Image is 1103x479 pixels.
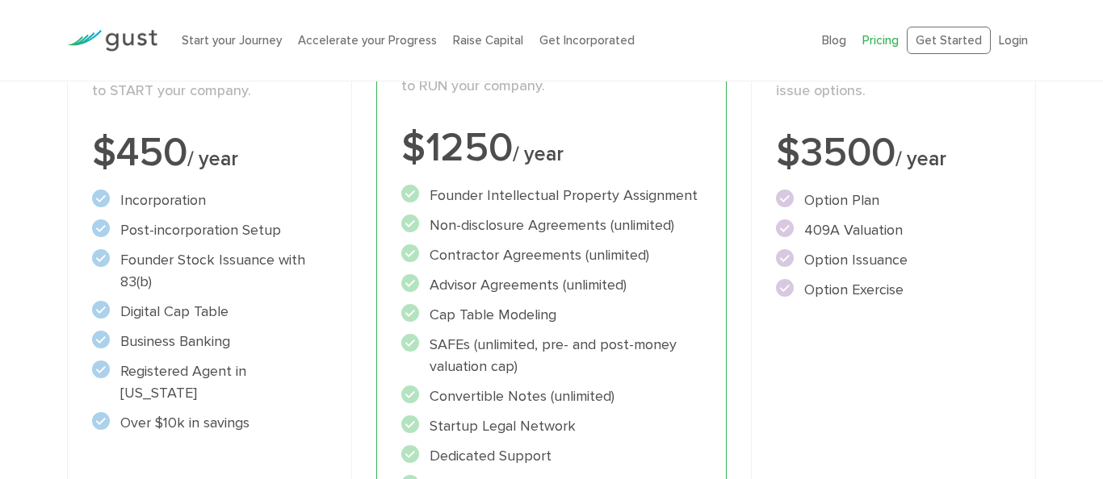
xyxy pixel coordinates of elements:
[822,33,846,48] a: Blog
[513,142,564,166] span: / year
[453,33,523,48] a: Raise Capital
[92,65,327,101] p: Everything you need to START your company.
[401,445,701,467] li: Dedicated Support
[67,30,157,52] img: Gust Logo
[401,304,701,326] li: Cap Table Modeling
[92,301,327,323] li: Digital Cap Table
[401,128,701,169] div: $1250
[401,215,701,236] li: Non-disclosure Agreements (unlimited)
[92,190,327,211] li: Incorporation
[776,65,1011,101] p: Everything you need to issue options.
[776,190,1011,211] li: Option Plan
[182,33,282,48] a: Start your Journey
[401,334,701,377] li: SAFEs (unlimited, pre- and post-money valuation cap)
[92,133,327,173] div: $450
[401,185,701,206] li: Founder Intellectual Property Assignment
[776,133,1011,173] div: $3500
[187,147,238,171] span: / year
[907,27,991,55] a: Get Started
[92,331,327,352] li: Business Banking
[92,360,327,404] li: Registered Agent in [US_STATE]
[92,219,327,241] li: Post-incorporation Setup
[895,147,946,171] span: / year
[401,274,701,296] li: Advisor Agreements (unlimited)
[776,219,1011,241] li: 409A Valuation
[401,415,701,437] li: Startup Legal Network
[776,249,1011,271] li: Option Issuance
[298,33,437,48] a: Accelerate your Progress
[539,33,635,48] a: Get Incorporated
[401,385,701,407] li: Convertible Notes (unlimited)
[92,412,327,434] li: Over $10k in savings
[401,244,701,266] li: Contractor Agreements (unlimited)
[776,279,1011,301] li: Option Exercise
[862,33,899,48] a: Pricing
[92,249,327,293] li: Founder Stock Issuance with 83(b)
[999,33,1028,48] a: Login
